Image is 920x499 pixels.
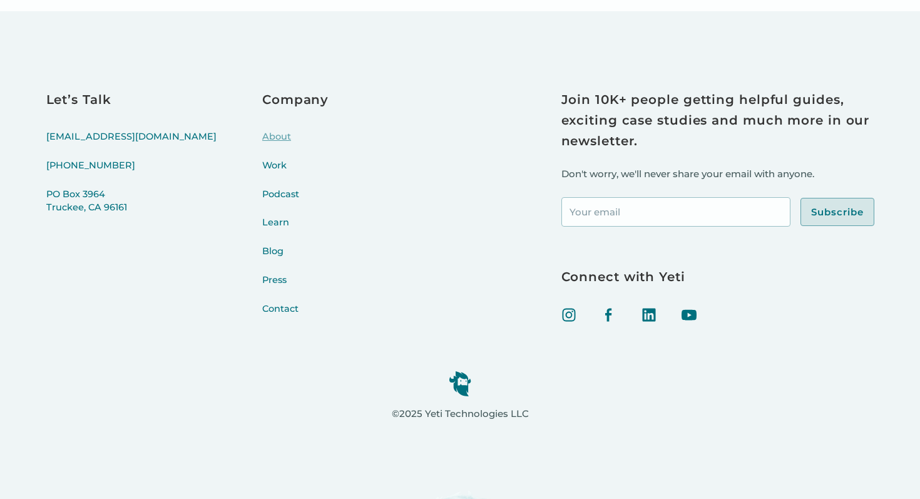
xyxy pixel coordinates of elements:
h3: Join 10K+ people getting helpful guides, exciting case studies and much more in our newsletter. [561,90,874,152]
a: [EMAIL_ADDRESS][DOMAIN_NAME] [46,130,217,159]
img: linked in icon [641,307,657,322]
p: ©2025 Yeti Technologies LLC [392,406,529,422]
a: About [262,130,329,159]
a: [PHONE_NUMBER] [46,159,217,188]
h3: Connect with Yeti [561,267,874,287]
input: Your email [561,197,790,227]
a: Contact [262,302,329,331]
a: Blog [262,245,329,274]
a: PO Box 3964Truckee, CA 96161 [46,188,217,230]
form: Footer Newsletter Signup [561,197,874,227]
a: Podcast [262,188,329,217]
a: Press [262,274,329,302]
img: Youtube icon [682,307,697,322]
a: Work [262,159,329,188]
p: Don't worry, we'll never share your email with anyone. [561,167,874,182]
h3: Let’s Talk [46,90,217,110]
img: yeti logo icon [449,371,471,396]
img: facebook icon [601,307,616,322]
h3: Company [262,90,329,110]
a: Learn [262,216,329,245]
img: Instagram icon [561,307,576,322]
input: Subscribe [800,198,874,227]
